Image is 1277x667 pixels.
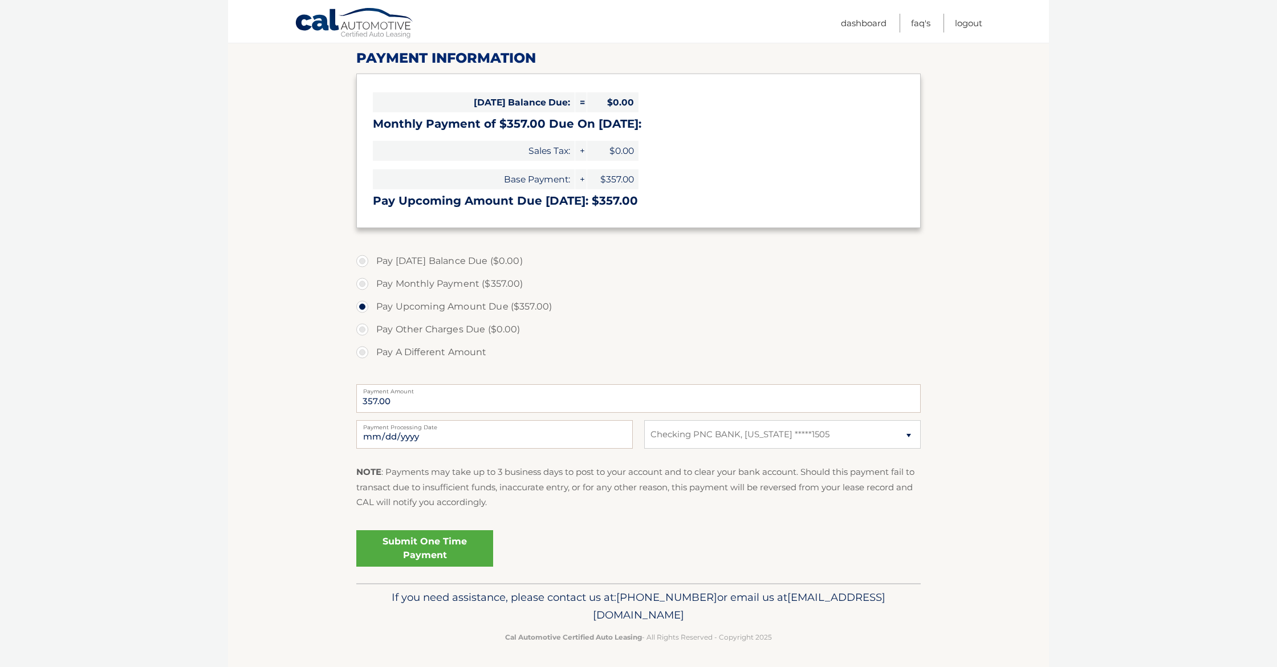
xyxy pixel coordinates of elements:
p: - All Rights Reserved - Copyright 2025 [364,631,913,643]
h3: Monthly Payment of $357.00 Due On [DATE]: [373,117,904,131]
label: Pay Monthly Payment ($357.00) [356,273,921,295]
span: + [575,141,587,161]
p: : Payments may take up to 3 business days to post to your account and to clear your bank account.... [356,465,921,510]
span: [PHONE_NUMBER] [616,591,717,604]
input: Payment Date [356,420,633,449]
span: [DATE] Balance Due: [373,92,575,112]
span: $0.00 [587,141,638,161]
h2: Payment Information [356,50,921,67]
span: $357.00 [587,169,638,189]
label: Payment Processing Date [356,420,633,429]
a: Logout [955,14,982,32]
strong: Cal Automotive Certified Auto Leasing [505,633,642,641]
label: Pay [DATE] Balance Due ($0.00) [356,250,921,273]
span: + [575,169,587,189]
a: Dashboard [841,14,886,32]
span: Base Payment: [373,169,575,189]
label: Payment Amount [356,384,921,393]
strong: NOTE [356,466,381,477]
input: Payment Amount [356,384,921,413]
h3: Pay Upcoming Amount Due [DATE]: $357.00 [373,194,904,208]
label: Pay Upcoming Amount Due ($357.00) [356,295,921,318]
a: Submit One Time Payment [356,530,493,567]
span: = [575,92,587,112]
p: If you need assistance, please contact us at: or email us at [364,588,913,625]
a: FAQ's [911,14,930,32]
label: Pay A Different Amount [356,341,921,364]
span: $0.00 [587,92,638,112]
label: Pay Other Charges Due ($0.00) [356,318,921,341]
a: Cal Automotive [295,7,414,40]
span: Sales Tax: [373,141,575,161]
